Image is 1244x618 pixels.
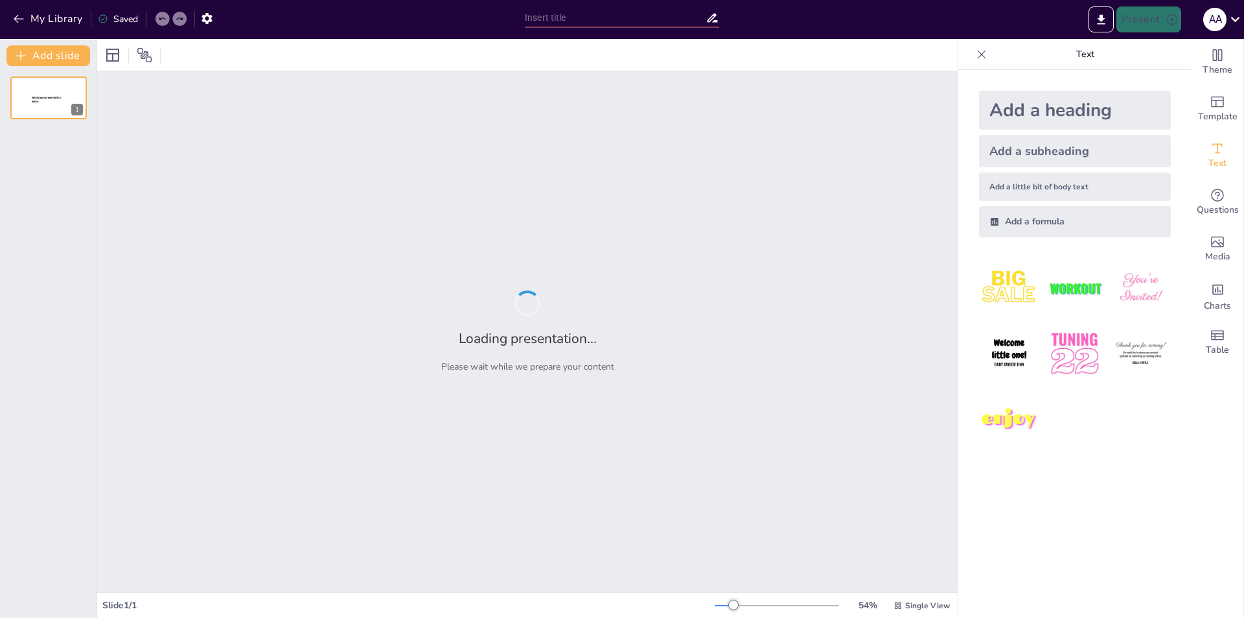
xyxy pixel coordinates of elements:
[905,600,950,611] span: Single View
[1206,343,1229,357] span: Table
[525,8,706,27] input: Insert title
[1088,6,1114,32] button: Export to PowerPoint
[1205,250,1230,264] span: Media
[1192,39,1243,86] div: Change the overall theme
[98,13,138,25] div: Saved
[1203,8,1227,31] div: A A
[137,47,152,63] span: Position
[1208,156,1227,171] span: Text
[852,599,883,612] div: 54 %
[6,45,90,66] button: Add slide
[979,258,1039,318] img: 1.jpeg
[441,361,614,373] p: Please wait while we prepare your content
[1204,299,1231,313] span: Charts
[979,172,1171,201] div: Add a little bit of body text
[102,599,715,612] div: Slide 1 / 1
[1111,258,1171,318] img: 3.jpeg
[10,77,87,119] div: 1
[1192,226,1243,272] div: Add images, graphics, shapes or video
[1203,6,1227,32] button: A A
[1111,324,1171,384] img: 6.jpeg
[979,324,1039,384] img: 4.jpeg
[1203,63,1232,77] span: Theme
[1192,86,1243,132] div: Add ready made slides
[1198,110,1238,124] span: Template
[1192,179,1243,226] div: Get real-time input from your audience
[10,8,88,29] button: My Library
[1197,203,1239,217] span: Questions
[992,39,1179,70] p: Text
[1192,319,1243,366] div: Add a table
[32,96,61,103] span: Sendsteps presentation editor
[1192,132,1243,179] div: Add text boxes
[71,104,83,115] div: 1
[979,135,1171,167] div: Add a subheading
[1192,272,1243,319] div: Add charts and graphs
[102,45,123,65] div: Layout
[979,206,1171,237] div: Add a formula
[1044,258,1105,318] img: 2.jpeg
[1044,324,1105,384] img: 5.jpeg
[1116,6,1181,32] button: Present
[979,91,1171,130] div: Add a heading
[459,329,597,348] h2: Loading presentation...
[979,390,1039,450] img: 7.jpeg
